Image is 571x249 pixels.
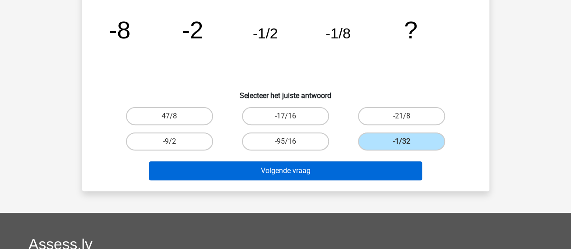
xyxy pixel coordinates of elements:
[358,132,445,150] label: -1/32
[242,132,329,150] label: -95/16
[149,161,422,180] button: Volgende vraag
[109,16,130,43] tspan: -8
[325,25,351,42] tspan: -1/8
[97,84,475,100] h6: Selecteer het juiste antwoord
[404,16,418,43] tspan: ?
[252,25,278,42] tspan: -1/2
[242,107,329,125] label: -17/16
[126,132,213,150] label: -9/2
[181,16,203,43] tspan: -2
[126,107,213,125] label: 47/8
[358,107,445,125] label: -21/8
